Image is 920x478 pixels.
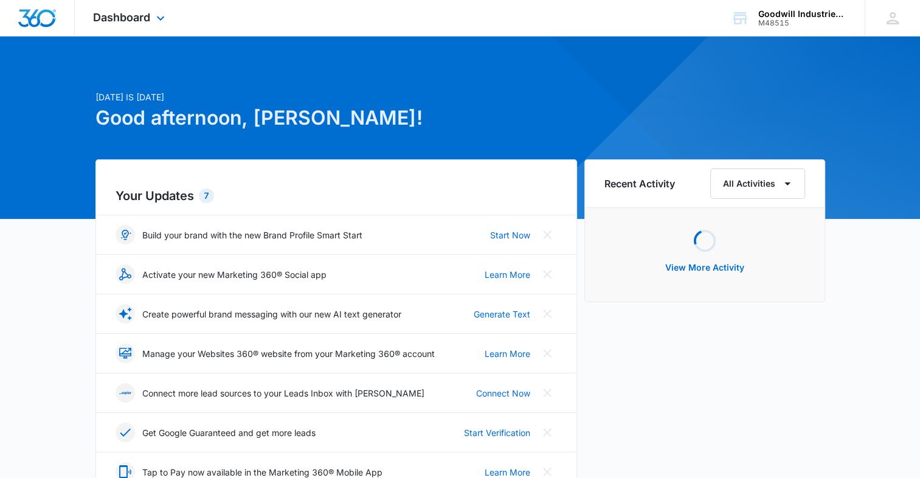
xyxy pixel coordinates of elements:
[142,426,316,439] p: Get Google Guaranteed and get more leads
[142,268,327,281] p: Activate your new Marketing 360® Social app
[538,265,557,284] button: Close
[474,308,530,320] a: Generate Text
[95,91,577,103] p: [DATE] is [DATE]
[710,168,805,199] button: All Activities
[538,304,557,324] button: Close
[476,387,530,400] a: Connect Now
[95,103,577,133] h1: Good afternoon, [PERSON_NAME]!
[485,347,530,360] a: Learn More
[464,426,530,439] a: Start Verification
[485,268,530,281] a: Learn More
[199,189,214,203] div: 7
[758,9,847,19] div: account name
[93,11,150,24] span: Dashboard
[538,383,557,403] button: Close
[142,308,401,320] p: Create powerful brand messaging with our new AI text generator
[490,229,530,241] a: Start Now
[142,387,424,400] p: Connect more lead sources to your Leads Inbox with [PERSON_NAME]
[538,423,557,442] button: Close
[653,253,756,282] button: View More Activity
[538,225,557,244] button: Close
[142,229,362,241] p: Build your brand with the new Brand Profile Smart Start
[116,187,557,205] h2: Your Updates
[758,19,847,27] div: account id
[604,176,675,191] h6: Recent Activity
[538,344,557,363] button: Close
[142,347,435,360] p: Manage your Websites 360® website from your Marketing 360® account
